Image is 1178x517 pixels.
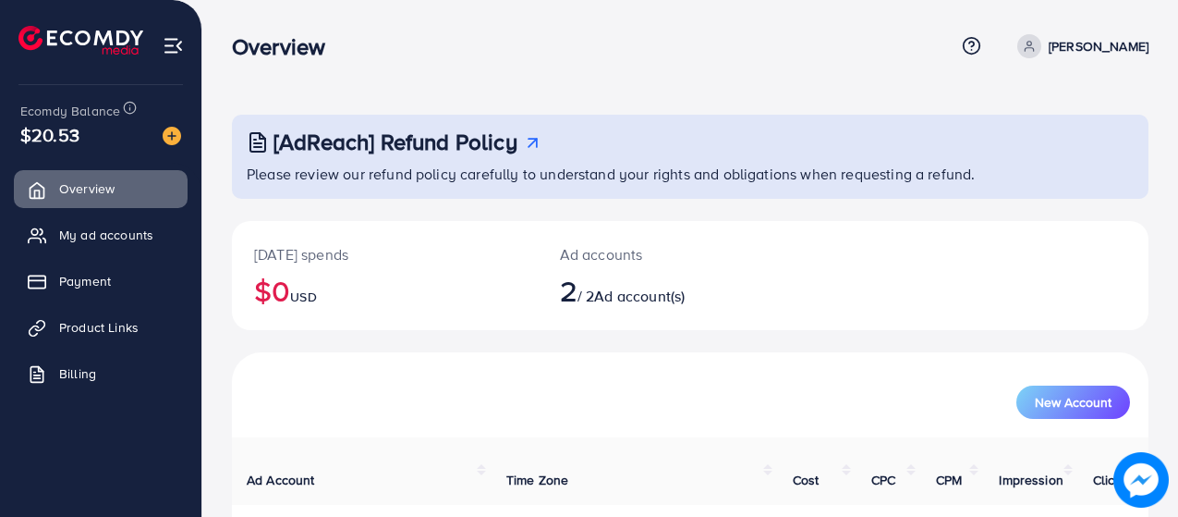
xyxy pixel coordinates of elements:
[59,318,139,337] span: Product Links
[14,216,188,253] a: My ad accounts
[59,272,111,290] span: Payment
[247,471,315,489] span: Ad Account
[232,33,340,60] h3: Overview
[14,309,188,346] a: Product Links
[163,127,181,145] img: image
[273,129,517,155] h3: [AdReach] Refund Policy
[59,226,153,244] span: My ad accounts
[871,471,895,489] span: CPC
[1113,452,1169,508] img: image
[1035,396,1111,409] span: New Account
[20,102,120,120] span: Ecomdy Balance
[254,273,516,308] h2: $0
[999,471,1063,489] span: Impression
[560,243,745,265] p: Ad accounts
[560,269,577,312] span: 2
[560,273,745,308] h2: / 2
[247,163,1137,185] p: Please review our refund policy carefully to understand your rights and obligations when requesti...
[1010,34,1148,58] a: [PERSON_NAME]
[1049,35,1148,57] p: [PERSON_NAME]
[163,35,184,56] img: menu
[20,121,79,148] span: $20.53
[59,364,96,383] span: Billing
[14,263,188,300] a: Payment
[254,243,516,265] p: [DATE] spends
[14,170,188,207] a: Overview
[59,179,115,198] span: Overview
[936,471,962,489] span: CPM
[1093,471,1128,489] span: Clicks
[18,26,143,55] img: logo
[1016,386,1130,419] button: New Account
[506,471,568,489] span: Time Zone
[793,471,820,489] span: Cost
[594,286,685,306] span: Ad account(s)
[14,355,188,392] a: Billing
[290,288,316,306] span: USD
